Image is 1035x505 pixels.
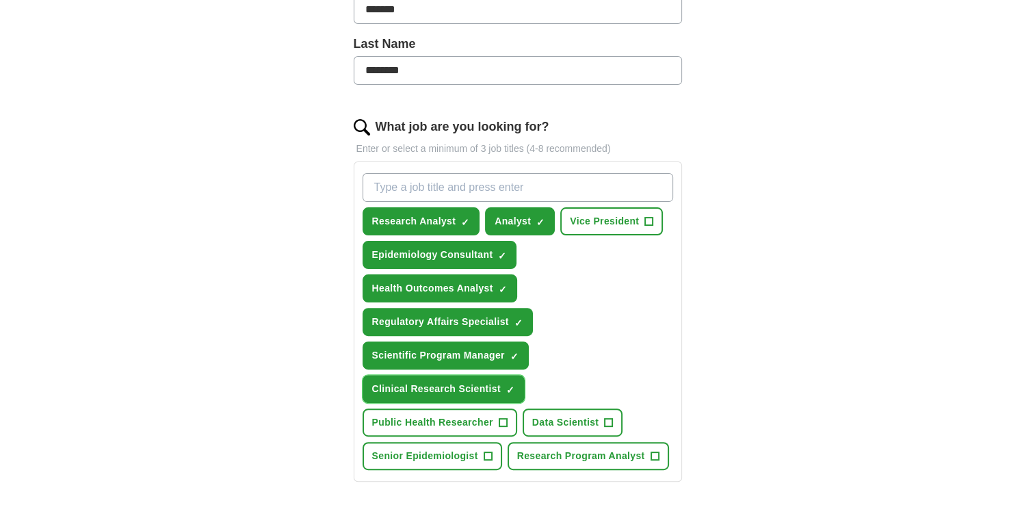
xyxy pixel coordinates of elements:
[461,217,469,228] span: ✓
[372,214,456,229] span: Research Analyst
[363,308,533,336] button: Regulatory Affairs Specialist✓
[363,442,502,470] button: Senior Epidemiologist
[570,214,639,229] span: Vice President
[363,375,525,403] button: Clinical Research Scientist✓
[485,207,555,235] button: Analyst✓
[363,207,480,235] button: Research Analyst✓
[499,284,507,295] span: ✓
[510,351,519,362] span: ✓
[560,207,663,235] button: Vice President
[508,442,669,470] button: Research Program Analyst
[363,274,517,302] button: Health Outcomes Analyst✓
[354,119,370,135] img: search.png
[523,409,623,437] button: Data Scientist
[372,382,501,396] span: Clinical Research Scientist
[372,248,493,262] span: Epidemiology Consultant
[354,142,682,156] p: Enter or select a minimum of 3 job titles (4-8 recommended)
[376,118,549,136] label: What job are you looking for?
[498,250,506,261] span: ✓
[495,214,531,229] span: Analyst
[372,415,493,430] span: Public Health Researcher
[517,449,645,463] span: Research Program Analyst
[363,241,517,269] button: Epidemiology Consultant✓
[363,173,673,202] input: Type a job title and press enter
[536,217,545,228] span: ✓
[514,318,523,328] span: ✓
[372,315,509,329] span: Regulatory Affairs Specialist
[372,348,505,363] span: Scientific Program Manager
[354,35,682,53] label: Last Name
[372,281,493,296] span: Health Outcomes Analyst
[363,409,517,437] button: Public Health Researcher
[372,449,478,463] span: Senior Epidemiologist
[363,341,529,370] button: Scientific Program Manager✓
[532,415,599,430] span: Data Scientist
[506,385,514,396] span: ✓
